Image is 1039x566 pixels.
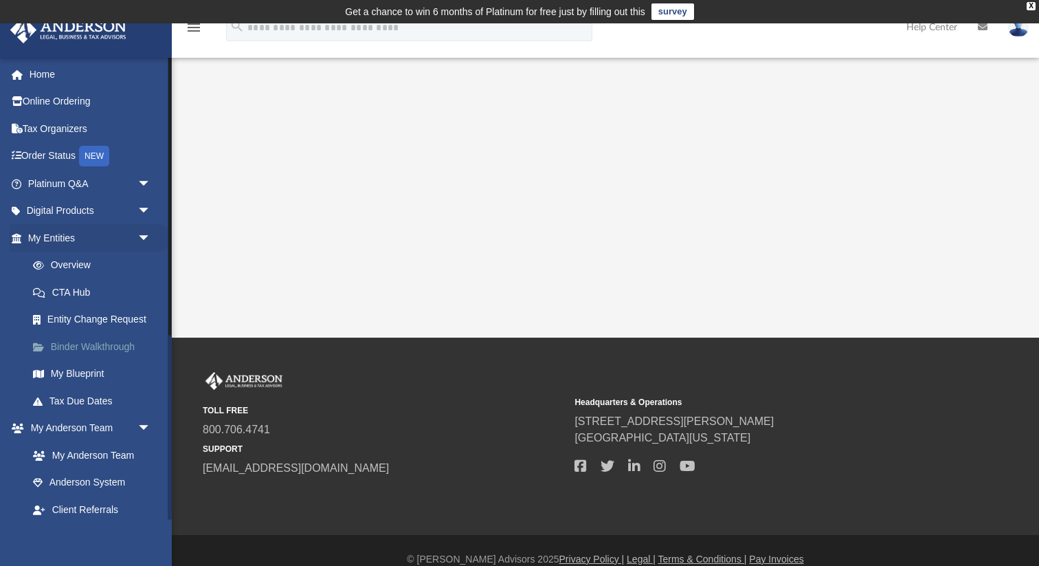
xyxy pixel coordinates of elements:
a: My Blueprint [19,360,165,388]
a: Platinum Q&Aarrow_drop_down [10,170,172,197]
img: User Pic [1008,17,1029,37]
a: Tax Organizers [10,115,172,142]
a: Order StatusNEW [10,142,172,171]
a: Terms & Conditions | [658,554,747,565]
small: TOLL FREE [203,404,565,417]
a: Pay Invoices [749,554,803,565]
a: Privacy Policy | [559,554,625,565]
i: search [230,19,245,34]
a: [GEOGRAPHIC_DATA][US_STATE] [574,432,750,444]
a: Tax Due Dates [19,387,172,415]
a: CTA Hub [19,279,172,306]
a: [STREET_ADDRESS][PERSON_NAME] [574,415,774,427]
span: arrow_drop_down [137,415,165,443]
div: NEW [79,146,109,166]
a: Binder Walkthrough [19,333,172,360]
a: My Entitiesarrow_drop_down [10,224,172,252]
span: arrow_drop_down [137,224,165,252]
small: Headquarters & Operations [574,396,937,409]
img: Anderson Advisors Platinum Portal [6,17,131,43]
span: arrow_drop_down [137,170,165,198]
a: Legal | [627,554,656,565]
a: Overview [19,252,172,279]
a: Entity Change Request [19,306,172,334]
a: My Anderson Team [19,442,158,469]
a: survey [651,3,694,20]
i: menu [186,19,202,36]
a: [EMAIL_ADDRESS][DOMAIN_NAME] [203,462,389,474]
span: arrow_drop_down [137,197,165,226]
img: Anderson Advisors Platinum Portal [203,372,285,390]
small: SUPPORT [203,443,565,455]
a: My Anderson Teamarrow_drop_down [10,415,165,442]
a: Client Referrals [19,496,165,523]
div: close [1027,2,1036,10]
a: 800.706.4741 [203,424,270,435]
a: Anderson System [19,469,165,497]
a: Home [10,61,172,88]
a: Online Ordering [10,88,172,116]
a: Digital Productsarrow_drop_down [10,197,172,225]
a: menu [186,26,202,36]
div: Get a chance to win 6 months of Platinum for free just by filling out this [345,3,645,20]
